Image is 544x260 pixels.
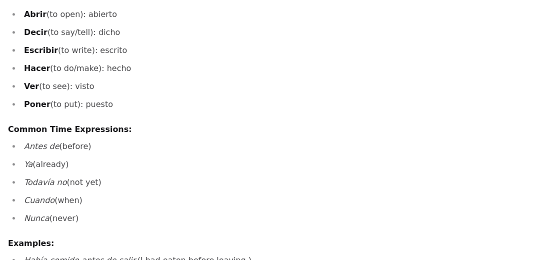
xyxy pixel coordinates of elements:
strong: Ver [24,81,39,91]
strong: Abrir [24,9,46,19]
li: (before) [21,139,536,153]
li: (to put): puesto [21,97,536,111]
em: Cuando [24,195,54,205]
strong: Decir [24,27,47,37]
li: (when) [21,193,536,207]
h4: Examples: [8,237,536,249]
em: Ya [24,159,32,169]
li: (to write): escrito [21,43,536,57]
li: (already) [21,157,536,171]
li: (never) [21,211,536,225]
em: Antes de [24,141,59,151]
em: Nunca [24,213,49,223]
strong: Escribir [24,45,58,55]
em: Todavía no [24,177,67,187]
li: (to open): abierto [21,7,536,21]
li: (to do/make): hecho [21,61,536,75]
li: (not yet) [21,175,536,189]
strong: Hacer [24,63,50,73]
li: (to say/tell): dicho [21,25,536,39]
strong: Poner [24,99,50,109]
li: (to see): visto [21,79,536,93]
h4: Common Time Expressions: [8,123,536,135]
